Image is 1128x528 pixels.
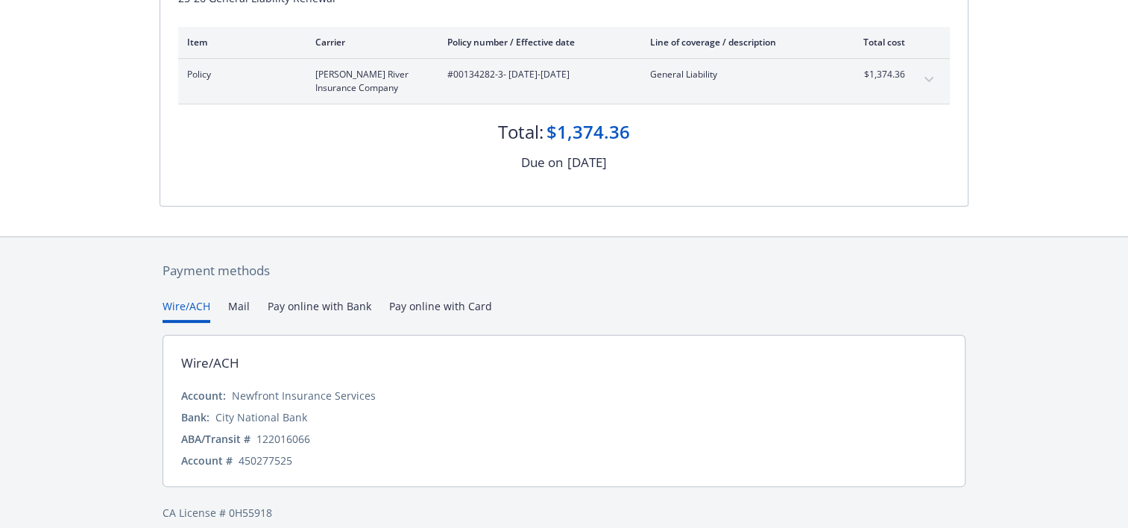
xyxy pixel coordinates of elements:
div: Account: [181,388,226,403]
span: [PERSON_NAME] River Insurance Company [315,68,423,95]
button: Pay online with Bank [268,298,371,323]
div: Total cost [849,36,905,48]
div: Due on [521,153,563,172]
div: Item [187,36,292,48]
span: #00134282-3 - [DATE]-[DATE] [447,68,626,81]
button: Pay online with Card [389,298,492,323]
div: $1,374.36 [546,119,630,145]
div: City National Bank [215,409,307,425]
span: General Liability [650,68,825,81]
div: Policy number / Effective date [447,36,626,48]
div: Policy[PERSON_NAME] River Insurance Company#00134282-3- [DATE]-[DATE]General Liability$1,374.36ex... [178,59,950,104]
div: [DATE] [567,153,607,172]
div: Total: [498,119,543,145]
span: $1,374.36 [849,68,905,81]
div: 450277525 [239,453,292,468]
button: Mail [228,298,250,323]
div: CA License # 0H55918 [163,505,965,521]
button: expand content [917,68,941,92]
div: Bank: [181,409,209,425]
button: Wire/ACH [163,298,210,323]
div: Payment methods [163,261,965,280]
div: 122016066 [256,431,310,447]
div: Carrier [315,36,423,48]
div: Account # [181,453,233,468]
div: Line of coverage / description [650,36,825,48]
div: Wire/ACH [181,353,239,373]
span: Policy [187,68,292,81]
div: Newfront Insurance Services [232,388,376,403]
div: ABA/Transit # [181,431,251,447]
